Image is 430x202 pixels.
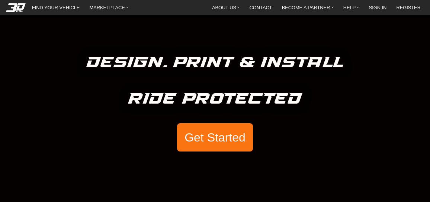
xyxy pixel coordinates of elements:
h5: Design. Print & Install [87,50,344,75]
a: BECOME A PARTNER [279,3,337,12]
button: Get Started [177,123,253,151]
h5: Ride Protected [128,87,302,111]
a: CONTACT [247,3,275,12]
a: HELP [340,3,362,12]
a: REGISTER [393,3,423,12]
a: ABOUT US [209,3,243,12]
a: FIND YOUR VEHICLE [29,3,83,12]
a: SIGN IN [366,3,390,12]
a: MARKETPLACE [87,3,132,12]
